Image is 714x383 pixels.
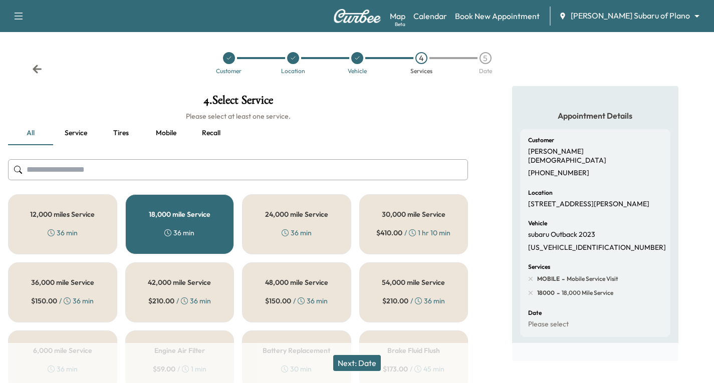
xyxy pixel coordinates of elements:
div: 5 [480,52,492,64]
h5: Appointment Details [520,110,670,121]
img: Curbee Logo [333,9,381,23]
h5: 54,000 mile Service [382,279,445,286]
h5: 24,000 mile Service [265,211,328,218]
p: [STREET_ADDRESS][PERSON_NAME] [528,200,649,209]
div: Date [479,68,492,74]
h6: Vehicle [528,220,547,226]
h5: 12,000 miles Service [30,211,95,218]
h5: 18,000 mile Service [149,211,210,218]
span: $ 210.00 [382,296,408,306]
div: / 36 min [31,296,94,306]
h6: Please select at least one service. [8,111,468,121]
div: / 36 min [148,296,211,306]
span: 18,000 mile Service [560,289,613,297]
div: 4 [415,52,427,64]
h6: Date [528,310,542,316]
h6: Location [528,190,553,196]
span: $ 150.00 [265,296,291,306]
span: Mobile Service Visit [565,275,618,283]
span: MOBILE [537,275,560,283]
button: Service [53,121,98,145]
h1: 4 . Select Service [8,94,468,111]
div: Back [32,64,42,74]
div: Customer [216,68,242,74]
div: / 36 min [382,296,445,306]
h6: Customer [528,137,554,143]
div: / 1 hr 10 min [376,228,450,238]
button: Tires [98,121,143,145]
p: subaru Outback 2023 [528,230,595,239]
div: basic tabs example [8,121,468,145]
span: [PERSON_NAME] Subaru of Plano [571,10,690,22]
div: Location [281,68,305,74]
p: Please select [528,320,569,329]
button: Mobile [143,121,188,145]
div: Vehicle [348,68,367,74]
h5: 30,000 mile Service [382,211,445,218]
span: $ 150.00 [31,296,57,306]
h5: 36,000 mile Service [31,279,94,286]
span: $ 410.00 [376,228,402,238]
button: all [8,121,53,145]
h5: 48,000 mile Service [265,279,328,286]
div: Beta [395,21,405,28]
div: 36 min [48,228,78,238]
span: 18000 [537,289,555,297]
button: Next: Date [333,355,381,371]
a: Calendar [413,10,447,22]
p: [PERSON_NAME] [DEMOGRAPHIC_DATA] [528,147,662,165]
h5: 42,000 mile Service [148,279,211,286]
p: [US_VEHICLE_IDENTIFICATION_NUMBER] [528,243,666,252]
a: Book New Appointment [455,10,540,22]
h6: Services [528,264,550,270]
div: 36 min [164,228,194,238]
span: $ 210.00 [148,296,174,306]
p: [PHONE_NUMBER] [528,169,589,178]
span: - [560,274,565,284]
button: Recall [188,121,233,145]
div: / 36 min [265,296,328,306]
div: 36 min [282,228,312,238]
a: MapBeta [390,10,405,22]
span: - [555,288,560,298]
div: Services [410,68,432,74]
